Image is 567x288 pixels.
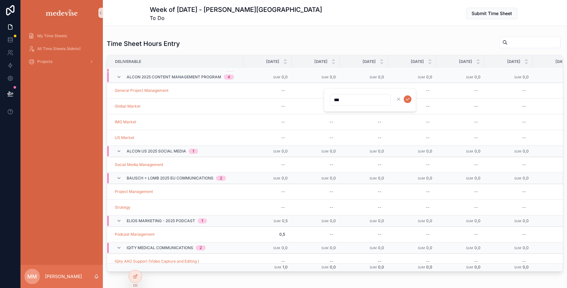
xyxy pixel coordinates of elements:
[115,189,153,194] a: Project Management
[24,43,99,55] a: All Time Sheets (Admin)
[115,135,134,140] a: US Market
[466,75,473,79] small: Sum
[418,75,425,79] small: Sum
[474,104,478,109] div: --
[330,265,336,269] span: 0,0
[127,71,222,76] span: 2024 Astellas EU Communications Program
[282,176,288,180] span: 0,0
[330,149,336,153] span: 0,0
[523,149,529,153] span: 0,0
[378,265,384,269] span: 0,0
[220,176,222,181] div: 2
[426,88,430,93] div: --
[115,162,163,167] span: Social Media Management
[250,232,285,237] span: 0,5
[378,176,384,180] span: 0,0
[115,88,168,93] a: General Project Management
[426,135,430,140] div: --
[115,259,199,264] a: IQity AAO Support (Video Capture and Editing )
[370,75,377,79] small: Sum
[321,219,328,223] small: Sum
[418,177,425,180] small: Sum
[378,149,384,153] span: 0,0
[474,119,478,125] div: --
[329,259,333,264] div: --
[273,177,280,180] small: Sum
[426,265,432,269] span: 0,0
[378,205,382,210] div: --
[474,135,478,140] div: --
[21,26,103,76] div: scrollable content
[523,71,529,76] span: 0,0
[378,162,382,167] div: --
[281,135,285,140] div: --
[474,162,478,167] div: --
[426,104,430,109] div: --
[418,246,425,250] small: Sum
[282,74,288,79] span: 0,0
[37,46,81,51] span: All Time Sheets (Admin)
[426,259,430,264] div: --
[115,59,141,64] span: Deliverable
[378,259,382,264] div: --
[45,273,82,280] p: [PERSON_NAME]
[314,59,328,64] span: [DATE]
[523,245,529,250] span: 0,0
[281,88,285,93] div: --
[150,5,322,14] h1: Week of [DATE] - [PERSON_NAME][GEOGRAPHIC_DATA]
[202,218,203,223] div: 1
[115,104,140,109] span: Global Market
[282,218,288,223] span: 0,5
[127,74,221,80] span: Alcon 2025 Content Management Program
[370,177,377,180] small: Sum
[330,245,336,250] span: 0,0
[370,266,377,269] small: Sum
[426,218,432,223] span: 0,0
[274,219,281,223] small: Sum
[107,39,180,48] h1: Time Sheet Hours Entry
[378,218,384,223] span: 0,0
[426,74,432,79] span: 0,0
[523,218,529,223] span: 0,0
[378,71,384,76] span: 0,0
[281,119,285,125] div: --
[418,219,425,223] small: Sum
[329,205,333,210] div: --
[370,219,377,223] small: Sum
[522,119,526,125] div: --
[283,265,288,269] span: 1,0
[466,8,517,19] button: Submit Time Sheet
[282,245,288,250] span: 0,0
[466,266,473,269] small: Sum
[281,205,285,210] div: --
[273,150,280,153] small: Sum
[474,259,478,264] div: --
[426,119,430,125] div: --
[507,59,520,64] span: [DATE]
[200,245,202,250] div: 2
[474,205,478,210] div: --
[378,74,384,79] span: 0,0
[281,259,285,264] div: --
[45,8,79,18] img: App logo
[330,74,336,79] span: 0,0
[474,176,481,180] span: 0,0
[474,265,481,269] span: 0,0
[229,71,231,76] div: 3
[474,232,478,237] div: --
[115,119,136,125] span: IMG Market
[474,71,481,76] span: 0,0
[474,88,478,93] div: --
[127,218,195,223] span: Elios Marketing - 2025 Podcast
[522,259,526,264] div: --
[522,88,526,93] div: --
[418,266,425,269] small: Sum
[418,150,425,153] small: Sum
[426,71,432,76] span: 0,0
[474,189,478,194] div: --
[522,232,526,237] div: --
[193,149,194,154] div: 1
[426,176,432,180] span: 0,0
